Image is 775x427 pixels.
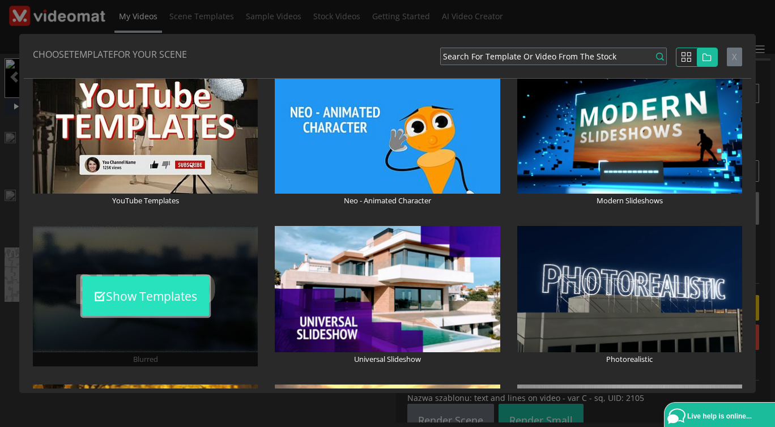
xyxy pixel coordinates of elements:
[687,412,752,420] span: Live help is online...
[69,48,113,61] span: TEMPLATE
[275,194,500,208] p: Neo - Animated Character
[440,48,667,65] button: Search for Template or Video from the stock
[33,48,69,61] span: CHOOSE
[113,48,187,61] span: FOR YOUR SCENE
[517,194,742,208] p: Modern Slideshows
[443,50,616,62] span: Search for Template or Video from the stock
[82,276,209,316] button: Show Templates
[667,405,775,427] a: Live help is online...
[33,194,258,208] p: YouTube Templates
[517,352,742,366] p: Photorealistic
[732,51,737,62] span: X
[727,48,742,66] button: Close
[275,352,500,366] p: Universal Slideshow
